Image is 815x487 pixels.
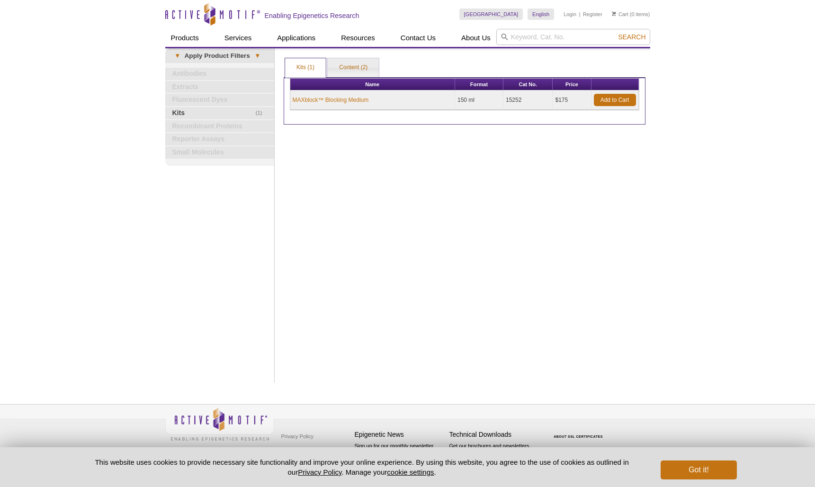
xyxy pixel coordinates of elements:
a: Recombinant Proteins [165,120,274,133]
a: ABOUT SSL CERTIFICATES [554,435,603,438]
p: Get our brochures and newsletters, or request them by mail. [449,442,539,466]
th: Cat No. [503,79,553,90]
input: Keyword, Cat. No. [496,29,650,45]
a: [GEOGRAPHIC_DATA] [459,9,523,20]
a: Login [564,11,576,18]
a: Reporter Assays [165,133,274,145]
li: (0 items) [612,9,650,20]
a: Fluorescent Dyes [165,94,274,106]
a: Resources [335,29,381,47]
h4: Technical Downloads [449,431,539,439]
button: cookie settings [387,468,434,476]
a: Applications [271,29,321,47]
span: ▾ [250,52,265,60]
img: Your Cart [612,11,616,16]
a: MAXblock™ Blocking Medium [293,96,369,104]
a: Privacy Policy [298,468,341,476]
img: Active Motif, [165,405,274,443]
span: ▾ [170,52,185,60]
th: Name [290,79,455,90]
a: (1)Kits [165,107,274,119]
span: Search [618,33,645,41]
a: Register [583,11,602,18]
a: Contact Us [395,29,441,47]
a: About Us [456,29,496,47]
td: 150 ml [455,90,503,110]
a: ▾Apply Product Filters▾ [165,48,274,63]
h2: Enabling Epigenetics Research [265,11,359,20]
a: Kits (1) [285,58,326,77]
span: (1) [256,107,268,119]
h4: Epigenetic News [355,431,445,439]
a: Content (2) [328,58,379,77]
button: Search [615,33,648,41]
a: Small Molecules [165,146,274,159]
button: Got it! [661,460,736,479]
th: Format [455,79,503,90]
td: 15252 [503,90,553,110]
li: | [579,9,581,20]
td: $175 [553,90,591,110]
a: English [528,9,554,20]
th: Price [553,79,591,90]
a: Cart [612,11,628,18]
p: This website uses cookies to provide necessary site functionality and improve your online experie... [79,457,645,477]
a: Add to Cart [594,94,636,106]
p: Sign up for our monthly newsletter highlighting recent publications in the field of epigenetics. [355,442,445,474]
a: Antibodies [165,68,274,80]
a: Extracts [165,81,274,93]
table: Click to Verify - This site chose Symantec SSL for secure e-commerce and confidential communicati... [544,421,615,442]
a: Privacy Policy [279,429,316,443]
a: Products [165,29,205,47]
a: Services [219,29,258,47]
a: Terms & Conditions [279,443,329,458]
